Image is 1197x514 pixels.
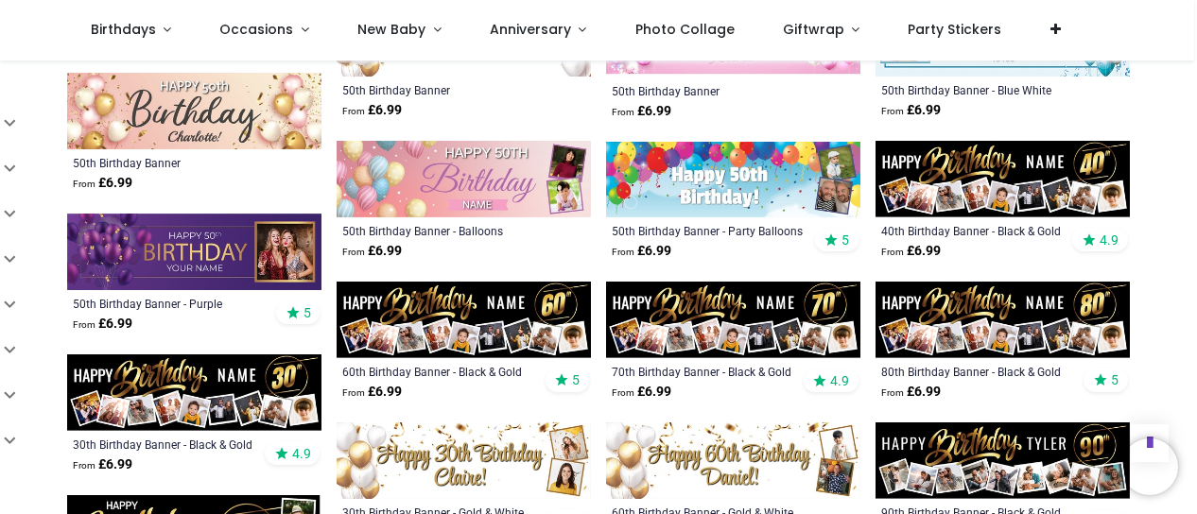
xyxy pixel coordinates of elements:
[881,247,904,257] span: From
[881,101,941,120] strong: £ 6.99
[73,155,267,170] a: 50th Birthday Banner
[876,141,1130,217] img: Personalised Happy 40th Birthday Banner - Black & Gold - Custom Name & 9 Photo Upload
[342,247,365,257] span: From
[881,223,1075,238] a: 40th Birthday Banner - Black & Gold
[612,242,671,261] strong: £ 6.99
[304,304,311,321] span: 5
[612,102,671,121] strong: £ 6.99
[342,383,402,402] strong: £ 6.99
[612,387,634,398] span: From
[606,282,860,358] img: Personalised Happy 70th Birthday Banner - Black & Gold - Custom Name & 9 Photo Upload
[876,422,1130,499] img: Personalised Happy 90th Birthday Banner - Black & Gold - Custom Name & 9 Photo Upload
[292,445,311,462] span: 4.9
[342,82,536,97] a: 50th Birthday Banner
[67,73,321,149] img: Happy 50th Birthday Banner - Pink & Gold Balloons
[612,383,671,402] strong: £ 6.99
[881,82,1075,97] a: 50th Birthday Banner - Blue White Balloons
[337,422,591,499] img: Personalised Happy 30th Birthday Banner - Gold & White Balloons - 2 Photo Upload
[635,20,735,39] span: Photo Collage
[67,214,321,290] img: Personalised Happy 50th Birthday Banner - Purple Balloons - Custom Name & 1 Photo Upload
[73,315,132,334] strong: £ 6.99
[91,20,156,39] span: Birthdays
[612,247,634,257] span: From
[612,83,806,98] a: 50th Birthday Banner
[881,383,941,402] strong: £ 6.99
[881,242,941,261] strong: £ 6.99
[881,106,904,116] span: From
[876,282,1130,358] img: Personalised Happy 80th Birthday Banner - Black & Gold - Custom Name & 9 Photo Upload
[73,179,95,189] span: From
[881,364,1075,379] a: 80th Birthday Banner - Black & Gold
[67,354,321,431] img: Personalised Happy 30th Birthday Banner - Black & Gold - Custom Name & 9 Photo Upload
[342,223,536,238] a: 50th Birthday Banner - Balloons
[73,296,267,311] a: 50th Birthday Banner - Purple Balloons
[612,364,806,379] a: 70th Birthday Banner - Black & Gold
[342,101,402,120] strong: £ 6.99
[841,231,849,248] span: 5
[342,242,402,261] strong: £ 6.99
[1100,231,1119,248] span: 4.9
[342,106,365,116] span: From
[337,282,591,358] img: Personalised Happy 60th Birthday Banner - Black & Gold - Custom Name & 9 Photo Upload
[606,142,860,218] img: Personalised Happy 50th Birthday Banner - Party Balloons - 2 Photo Upload
[881,387,904,398] span: From
[357,20,425,39] span: New Baby
[1111,371,1119,388] span: 5
[572,371,580,388] span: 5
[73,437,267,452] a: 30th Birthday Banner - Black & Gold
[73,460,95,471] span: From
[73,319,95,330] span: From
[73,174,132,193] strong: £ 6.99
[830,372,849,389] span: 4.9
[783,20,844,39] span: Giftwrap
[490,20,571,39] span: Anniversary
[612,107,634,117] span: From
[612,223,806,238] a: 50th Birthday Banner - Party Balloons
[342,364,536,379] a: 60th Birthday Banner - Black & Gold
[73,455,132,474] strong: £ 6.99
[908,20,1001,39] span: Party Stickers
[1121,438,1178,495] iframe: Brevo live chat
[337,141,591,217] img: Personalised Happy 50th Birthday Banner - Balloons - Custom Name & 2 Photo Upload
[342,387,365,398] span: From
[606,422,860,499] img: Personalised Happy 60th Birthday Banner - Gold & White Balloons - 2 Photo Upload
[219,20,293,39] span: Occasions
